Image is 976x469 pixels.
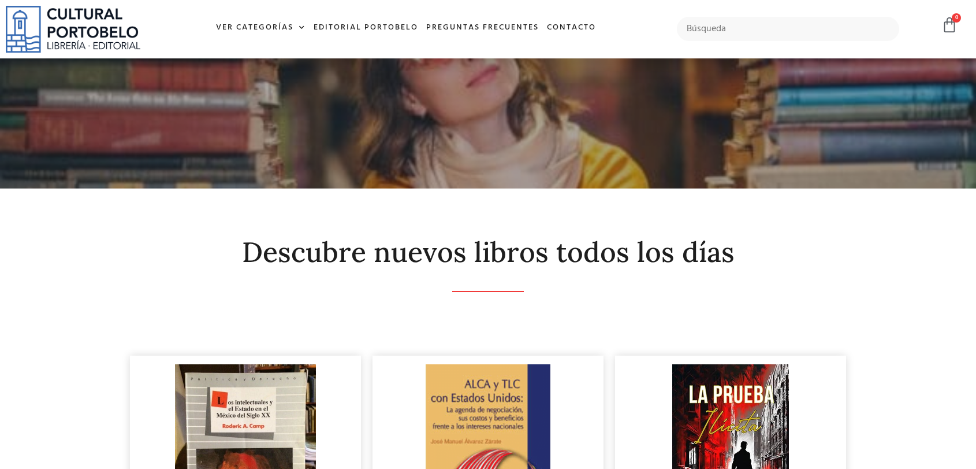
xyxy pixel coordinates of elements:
input: Búsqueda [677,17,899,41]
a: Preguntas frecuentes [422,16,543,40]
a: Contacto [543,16,600,40]
a: Ver Categorías [212,16,310,40]
a: Editorial Portobelo [310,16,422,40]
a: 0 [941,17,958,34]
span: 0 [952,13,961,23]
h2: Descubre nuevos libros todos los días [130,237,846,268]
